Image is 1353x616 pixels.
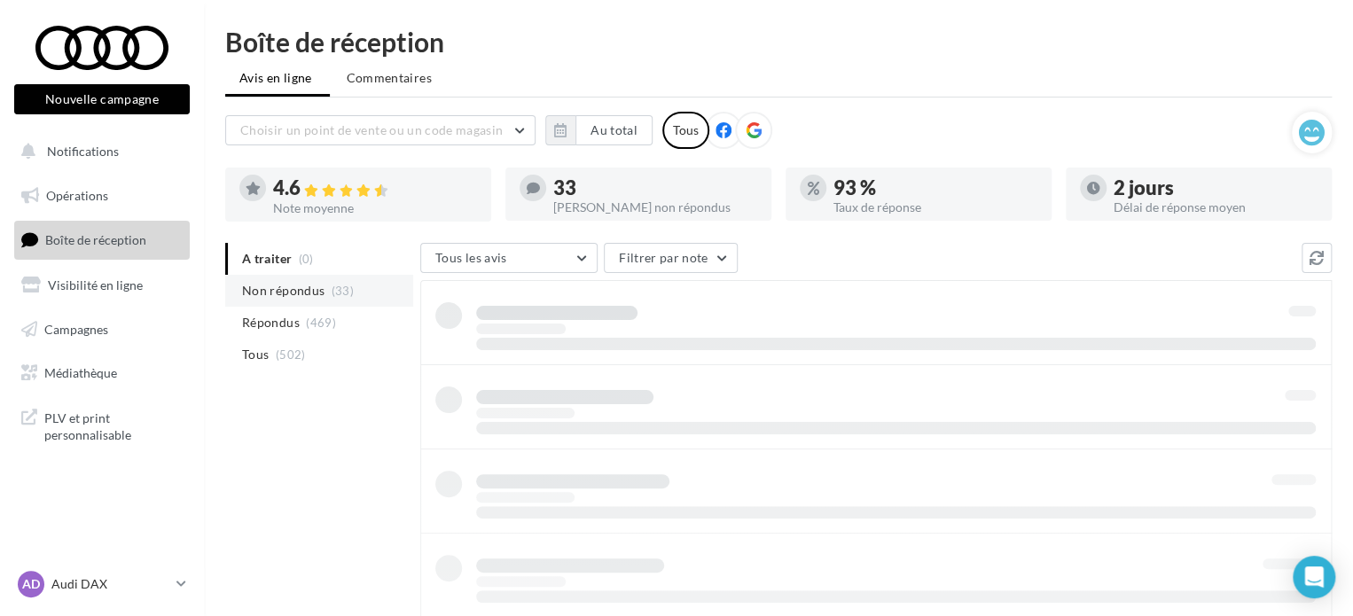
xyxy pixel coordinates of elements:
[47,144,119,159] span: Notifications
[833,178,1037,198] div: 93 %
[242,282,325,300] span: Non répondus
[225,115,536,145] button: Choisir un point de vente ou un code magasin
[11,399,193,451] a: PLV et print personnalisable
[51,575,169,593] p: Audi DAX
[14,84,190,114] button: Nouvelle campagne
[1293,556,1335,598] div: Open Intercom Messenger
[44,321,108,336] span: Campagnes
[11,177,193,214] a: Opérations
[545,115,653,145] button: Au total
[44,365,117,380] span: Médiathèque
[553,178,757,198] div: 33
[11,311,193,348] a: Campagnes
[44,406,183,444] span: PLV et print personnalisable
[45,232,146,247] span: Boîte de réception
[575,115,653,145] button: Au total
[240,122,503,137] span: Choisir un point de vente ou un code magasin
[306,316,336,330] span: (469)
[242,314,300,331] span: Répondus
[332,284,354,298] span: (33)
[11,133,186,170] button: Notifications
[22,575,40,593] span: AD
[11,221,193,259] a: Boîte de réception
[553,201,757,214] div: [PERSON_NAME] non répondus
[11,355,193,392] a: Médiathèque
[11,267,193,304] a: Visibilité en ligne
[347,70,432,85] span: Commentaires
[242,346,269,363] span: Tous
[14,567,190,601] a: AD Audi DAX
[273,202,477,214] div: Note moyenne
[46,188,108,203] span: Opérations
[1114,178,1318,198] div: 2 jours
[225,28,1332,55] div: Boîte de réception
[276,347,306,362] span: (502)
[1114,201,1318,214] div: Délai de réponse moyen
[273,178,477,199] div: 4.6
[833,201,1037,214] div: Taux de réponse
[662,112,709,149] div: Tous
[48,277,143,292] span: Visibilité en ligne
